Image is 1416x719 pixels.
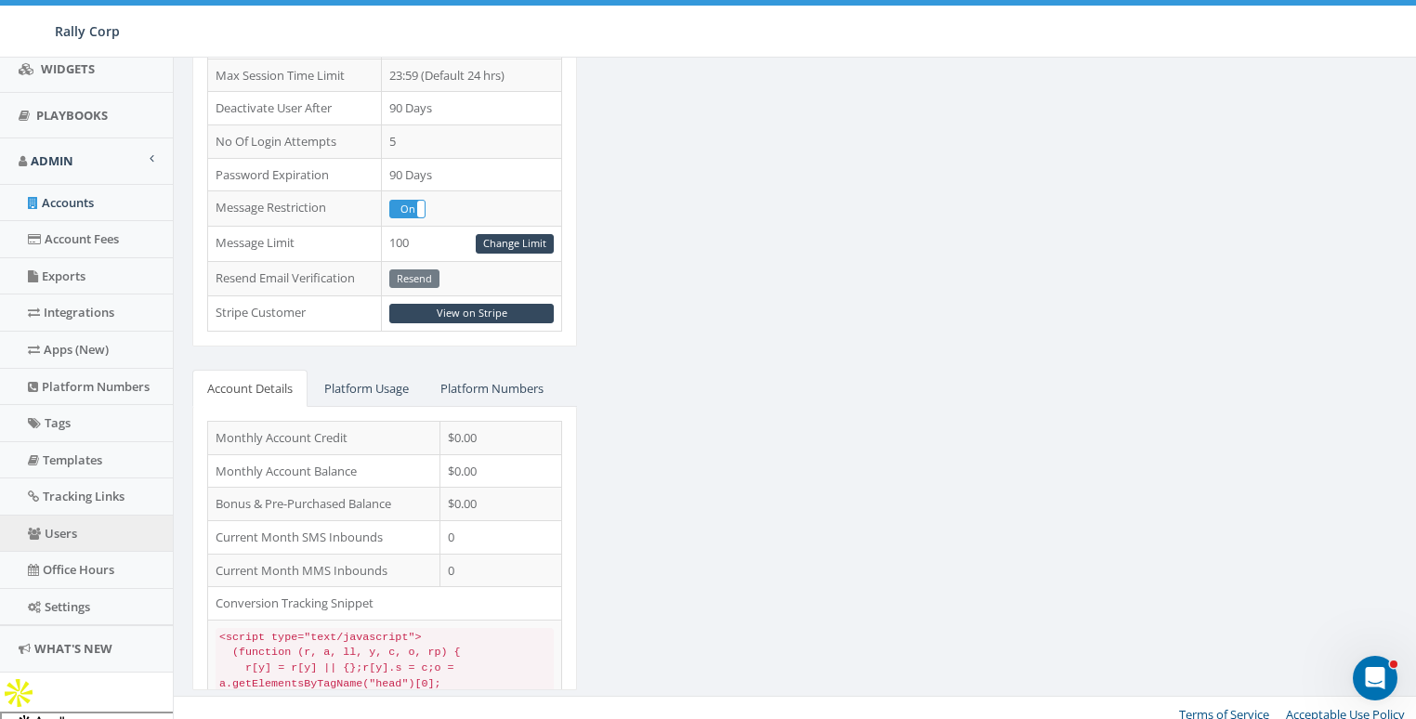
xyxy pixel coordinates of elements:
[208,158,382,191] td: Password Expiration
[1353,656,1397,700] iframe: Intercom live chat
[381,125,561,159] td: 5
[55,22,120,40] span: Rally Corp
[390,201,425,217] label: On
[389,304,554,323] a: View on Stripe
[208,488,440,521] td: Bonus & Pre-Purchased Balance
[192,370,308,408] a: Account Details
[381,59,561,92] td: 23:59 (Default 24 hrs)
[41,60,95,77] span: Widgets
[381,226,561,261] td: 100
[208,261,382,296] td: Resend Email Verification
[208,554,440,587] td: Current Month MMS Inbounds
[440,554,562,587] td: 0
[36,107,108,124] span: Playbooks
[34,640,112,657] span: What's New
[440,521,562,555] td: 0
[208,59,382,92] td: Max Session Time Limit
[309,370,424,408] a: Platform Usage
[208,92,382,125] td: Deactivate User After
[208,587,562,621] td: Conversion Tracking Snippet
[208,454,440,488] td: Monthly Account Balance
[208,521,440,555] td: Current Month SMS Inbounds
[208,191,382,227] td: Message Restriction
[381,92,561,125] td: 90 Days
[426,370,558,408] a: Platform Numbers
[208,296,382,332] td: Stripe Customer
[440,488,562,521] td: $0.00
[440,422,562,455] td: $0.00
[381,158,561,191] td: 90 Days
[440,454,562,488] td: $0.00
[476,234,554,254] a: Change Limit
[31,152,73,169] span: Admin
[208,422,440,455] td: Monthly Account Credit
[389,200,426,218] div: OnOff
[208,125,382,159] td: No Of Login Attempts
[208,226,382,261] td: Message Limit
